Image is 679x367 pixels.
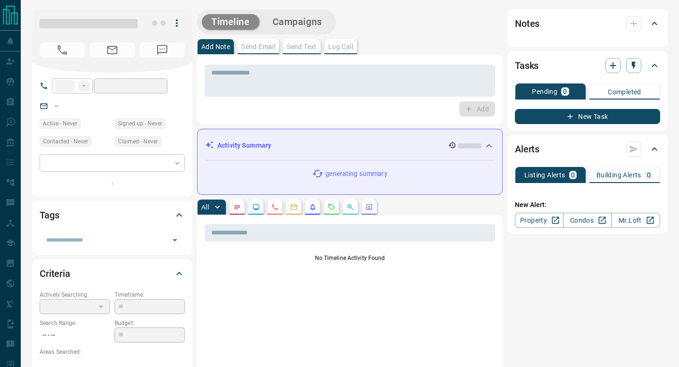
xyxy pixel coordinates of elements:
[271,203,279,211] svg: Calls
[608,89,641,95] p: Completed
[563,88,567,95] p: 0
[115,319,185,327] p: Budget:
[563,213,612,228] a: Condos
[515,16,539,31] h2: Notes
[328,203,335,211] svg: Requests
[40,348,185,356] p: Areas Searched:
[309,203,316,211] svg: Listing Alerts
[515,58,538,73] h2: Tasks
[612,213,660,228] a: Mr.Loft
[532,88,557,95] p: Pending
[233,203,241,211] svg: Notes
[168,234,182,247] button: Open
[263,14,331,30] button: Campaigns
[40,266,70,281] h2: Criteria
[40,327,110,343] p: -- - --
[118,119,162,128] span: Signed up - Never
[365,203,373,211] svg: Agent Actions
[43,137,88,146] span: Contacted - Never
[515,200,660,210] p: New Alert:
[252,203,260,211] svg: Lead Browsing Activity
[515,138,660,160] div: Alerts
[290,203,298,211] svg: Emails
[325,169,387,179] p: generating summary
[115,291,185,299] p: Timeframe:
[40,42,85,58] span: No Number
[524,172,565,178] p: Listing Alerts
[515,109,660,124] button: New Task
[40,262,185,285] div: Criteria
[347,203,354,211] svg: Opportunities
[205,137,495,154] div: Activity Summary
[43,119,77,128] span: Active - Never
[201,43,230,50] p: Add Note
[515,142,539,157] h2: Alerts
[515,54,660,77] div: Tasks
[90,42,135,58] span: No Email
[140,42,185,58] span: No Number
[647,172,651,178] p: 0
[202,14,259,30] button: Timeline
[40,291,110,299] p: Actively Searching:
[40,319,110,327] p: Search Range:
[118,137,158,146] span: Claimed - Never
[515,12,660,35] div: Notes
[515,213,563,228] a: Property
[217,141,271,150] p: Activity Summary
[596,172,641,178] p: Building Alerts
[571,172,575,178] p: 0
[55,102,58,109] a: --
[201,204,209,210] p: All
[40,204,185,226] div: Tags
[40,208,59,223] h2: Tags
[205,254,495,262] p: No Timeline Activity Found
